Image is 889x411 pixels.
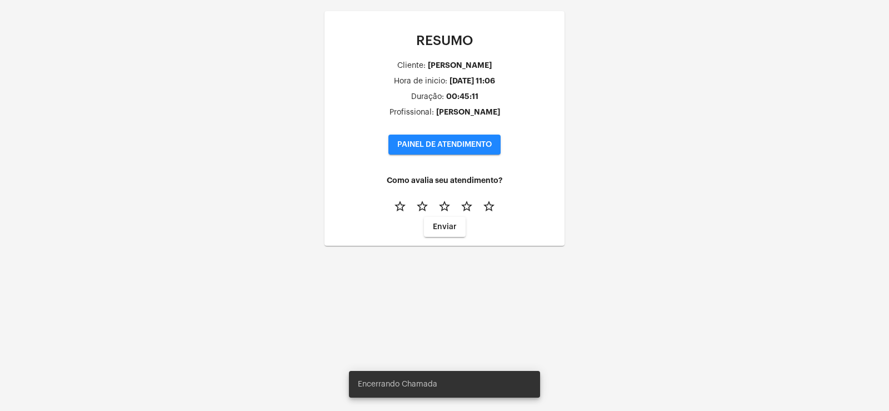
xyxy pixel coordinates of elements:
[433,223,457,231] span: Enviar
[424,217,466,237] button: Enviar
[394,77,447,86] div: Hora de inicio:
[333,33,556,48] p: RESUMO
[358,379,437,390] span: Encerrando Chamada
[333,176,556,185] h4: Como avalia seu atendimento?
[397,141,492,148] span: PAINEL DE ATENDIMENTO
[389,108,434,117] div: Profissional:
[428,61,492,70] div: [PERSON_NAME]
[416,200,429,213] mat-icon: star_border
[388,135,501,155] button: PAINEL DE ATENDIMENTO
[482,200,496,213] mat-icon: star_border
[411,93,444,101] div: Duração:
[460,200,473,213] mat-icon: star_border
[393,200,407,213] mat-icon: star_border
[438,200,451,213] mat-icon: star_border
[397,62,426,70] div: Cliente:
[436,108,500,116] div: [PERSON_NAME]
[446,92,478,101] div: 00:45:11
[450,77,495,85] div: [DATE] 11:06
